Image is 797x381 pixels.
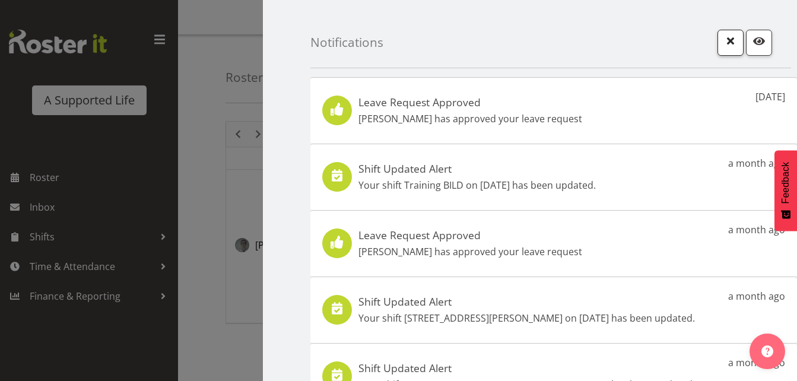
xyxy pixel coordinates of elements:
[755,90,785,104] p: [DATE]
[358,245,582,259] p: [PERSON_NAME] has approved your leave request
[774,150,797,231] button: Feedback - Show survey
[310,36,383,49] h4: Notifications
[358,178,596,192] p: Your shift Training BILD on [DATE] has been updated.
[358,96,582,109] h5: Leave Request Approved
[358,228,582,242] h5: Leave Request Approved
[780,162,791,204] span: Feedback
[358,311,695,325] p: Your shift [STREET_ADDRESS][PERSON_NAME] on [DATE] has been updated.
[717,30,744,56] button: Close
[728,289,785,303] p: a month ago
[728,223,785,237] p: a month ago
[358,162,596,175] h5: Shift Updated Alert
[358,295,695,308] h5: Shift Updated Alert
[728,156,785,170] p: a month ago
[358,361,695,374] h5: Shift Updated Alert
[746,30,772,56] button: Mark as read
[761,345,773,357] img: help-xxl-2.png
[728,355,785,370] p: a month ago
[358,112,582,126] p: [PERSON_NAME] has approved your leave request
